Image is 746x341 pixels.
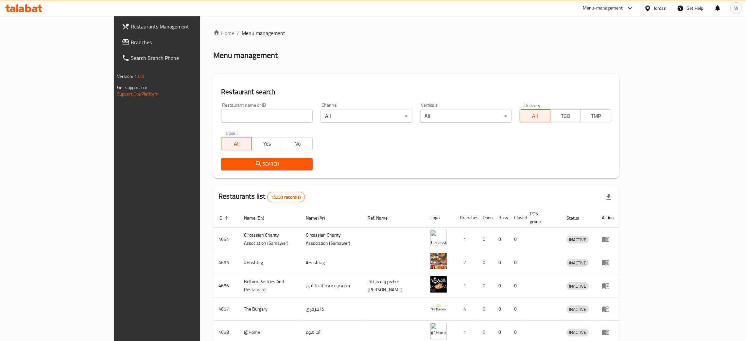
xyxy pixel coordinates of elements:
div: Jordan [654,5,667,12]
button: TGO [550,109,581,122]
button: All [221,137,252,150]
a: Search Branch Phone [116,50,238,66]
td: 0 [509,251,525,274]
span: 15350 record(s) [268,194,304,200]
span: INACTIVE [566,259,589,267]
td: 0 [477,274,493,297]
span: INACTIVE [566,329,589,336]
span: Version: [117,72,133,81]
div: Menu [602,282,614,290]
td: Belfurn Pastries And Restaurant [239,274,301,297]
label: Delivery [524,103,541,107]
img: Belfurn Pastries And Restaurant [430,276,447,293]
div: All [420,110,512,123]
img: @Home [430,323,447,339]
div: Menu [602,305,614,313]
div: Menu [602,328,614,336]
th: Closed [509,208,525,228]
td: 0 [509,297,525,321]
span: Search Branch Phone [131,54,233,62]
div: Menu-management [583,4,623,12]
td: مطعم و معجنات [PERSON_NAME] [362,274,425,297]
td: #Hashtag [239,251,301,274]
td: ​Circassian ​Charity ​Association​ (Samawer) [301,228,362,251]
td: 0 [509,228,525,251]
td: 0 [477,228,493,251]
th: Action [597,208,619,228]
span: POS group [530,210,553,225]
span: INACTIVE [566,306,589,313]
span: W [734,5,738,12]
td: 0 [493,251,509,274]
div: Menu [602,235,614,243]
span: Search [226,160,307,168]
td: 0 [493,228,509,251]
span: All [224,139,249,149]
img: #Hashtag [430,253,447,269]
h2: Menu management [213,50,278,61]
td: 2 [455,251,477,274]
span: No [285,139,310,149]
div: Total records count [267,192,305,202]
h2: Restaurant search [221,87,611,97]
span: Yes [254,139,280,149]
a: Support.OpsPlatform [117,90,159,98]
a: Branches [116,34,238,50]
img: ​Circassian ​Charity ​Association​ (Samawer) [430,230,447,246]
span: Get support on: [117,83,147,92]
th: Busy [493,208,509,228]
button: Search [221,158,313,170]
span: Name (En) [244,214,273,222]
span: ID [218,214,231,222]
span: Status [566,214,588,222]
th: Open [477,208,493,228]
h2: Restaurants list [218,191,305,202]
td: 0 [477,251,493,274]
span: INACTIVE [566,282,589,290]
span: Restaurants Management [131,23,233,30]
td: 0 [493,297,509,321]
span: Ref. Name [368,214,396,222]
span: Name (Ar) [306,214,334,222]
th: Branches [455,208,477,228]
input: Search for restaurant name or ID.. [221,110,313,123]
button: TMP [581,109,611,122]
button: All [520,109,550,122]
span: Branches [131,38,233,46]
th: Logo [425,208,455,228]
span: All [523,111,548,121]
span: TMP [583,111,609,121]
span: 1.0.0 [134,72,144,81]
span: Menu management [242,29,285,37]
img: The Burgery [430,299,447,316]
td: مطعم و معجنات بالفرن [301,274,362,297]
a: Restaurants Management [116,19,238,34]
td: 0 [509,274,525,297]
button: No [282,137,313,150]
td: #Hashtag [301,251,362,274]
td: ذا بيرجري [301,297,362,321]
div: Menu [602,259,614,266]
nav: breadcrumb [213,29,619,37]
label: Upsell [226,131,238,135]
td: ​Circassian ​Charity ​Association​ (Samawer) [239,228,301,251]
td: 0 [493,274,509,297]
td: 1 [455,228,477,251]
button: Yes [252,137,282,150]
div: INACTIVE [566,236,589,243]
td: 1 [455,274,477,297]
td: 4 [455,297,477,321]
span: INACTIVE [566,236,589,243]
td: The Burgery [239,297,301,321]
span: TGO [553,111,578,121]
div: All [321,110,412,123]
div: Export file [601,189,616,205]
td: 0 [477,297,493,321]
